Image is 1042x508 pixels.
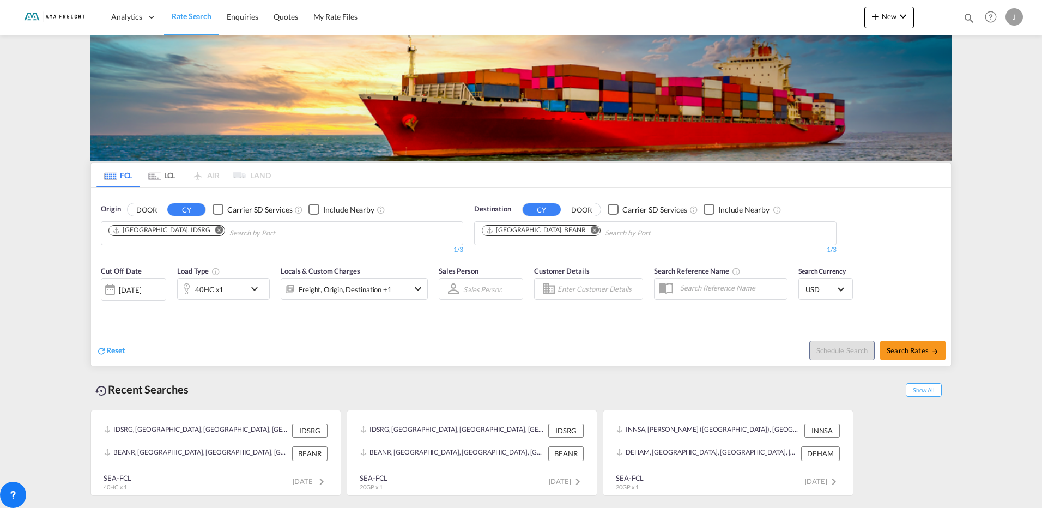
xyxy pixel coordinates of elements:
[101,204,120,215] span: Origin
[548,446,584,461] div: BEANR
[96,163,271,187] md-pagination-wrapper: Use the left and right arrow keys to navigate between tabs
[486,226,586,235] div: Antwerp, BEANR
[906,383,942,397] span: Show All
[732,267,741,276] md-icon: Your search will be saved by the below given name
[804,424,840,438] div: INNSA
[107,222,337,242] md-chips-wrap: Chips container. Use arrow keys to select chips.
[128,203,166,216] button: DOOR
[177,278,270,300] div: 40HC x1icon-chevron-down
[616,473,644,483] div: SEA-FCL
[172,11,211,21] span: Rate Search
[299,282,392,297] div: Freight Origin Destination Factory Stuffing
[195,282,223,297] div: 40HC x1
[360,446,546,461] div: BEANR, Antwerp, Belgium, Western Europe, Europe
[315,475,328,488] md-icon: icon-chevron-right
[104,446,289,461] div: BEANR, Antwerp, Belgium, Western Europe, Europe
[718,204,770,215] div: Include Nearby
[90,35,952,161] img: LCL+%26+FCL+BACKGROUND.png
[689,205,698,214] md-icon: Unchecked: Search for CY (Container Yard) services for all selected carriers.Checked : Search for...
[486,226,588,235] div: Press delete to remove this chip.
[208,226,225,237] button: Remove
[293,477,328,486] span: [DATE]
[963,12,975,28] div: icon-magnify
[896,10,910,23] md-icon: icon-chevron-down
[474,204,511,215] span: Destination
[323,204,374,215] div: Include Nearby
[101,278,166,301] div: [DATE]
[571,475,584,488] md-icon: icon-chevron-right
[805,477,840,486] span: [DATE]
[111,11,142,22] span: Analytics
[96,345,125,357] div: icon-refreshReset
[227,204,292,215] div: Carrier SD Services
[869,10,882,23] md-icon: icon-plus 400-fg
[523,203,561,216] button: CY
[608,204,687,215] md-checkbox: Checkbox No Ink
[773,205,781,214] md-icon: Unchecked: Ignores neighbouring ports when fetching rates.Checked : Includes neighbouring ports w...
[377,205,385,214] md-icon: Unchecked: Ignores neighbouring ports when fetching rates.Checked : Includes neighbouring ports w...
[549,477,584,486] span: [DATE]
[809,341,875,360] button: Note: By default Schedule search will only considerorigin ports, destination ports and cut off da...
[101,300,109,315] md-datepicker: Select
[112,226,213,235] div: Press delete to remove this chip.
[534,267,589,275] span: Customer Details
[805,285,836,294] span: USD
[248,282,266,295] md-icon: icon-chevron-down
[274,12,298,21] span: Quotes
[462,281,504,297] md-select: Sales Person
[616,446,798,461] div: DEHAM, Hamburg, Germany, Western Europe, Europe
[211,267,220,276] md-icon: icon-information-outline
[294,205,303,214] md-icon: Unchecked: Search for CY (Container Yard) services for all selected carriers.Checked : Search for...
[654,267,741,275] span: Search Reference Name
[827,475,840,488] md-icon: icon-chevron-right
[887,346,939,355] span: Search Rates
[177,267,220,275] span: Load Type
[558,281,639,297] input: Enter Customer Details
[16,5,90,29] img: f843cad07f0a11efa29f0335918cc2fb.png
[474,245,837,255] div: 1/3
[112,226,210,235] div: Semarang, IDSRG
[603,410,853,496] recent-search-card: INNSA, [PERSON_NAME] ([GEOGRAPHIC_DATA]), [GEOGRAPHIC_DATA], [GEOGRAPHIC_DATA], [GEOGRAPHIC_DATA]...
[90,410,341,496] recent-search-card: IDSRG, [GEOGRAPHIC_DATA], [GEOGRAPHIC_DATA], [GEOGRAPHIC_DATA], [GEOGRAPHIC_DATA] IDSRGBEANR, [GE...
[798,267,846,275] span: Search Currency
[104,424,289,438] div: IDSRG, Semarang, Indonesia, South East Asia, Asia Pacific
[360,473,387,483] div: SEA-FCL
[281,267,360,275] span: Locals & Custom Charges
[140,163,184,187] md-tab-item: LCL
[982,8,1000,26] span: Help
[313,12,358,21] span: My Rate Files
[804,281,847,297] md-select: Select Currency: $ USDUnited States Dollar
[605,225,708,242] input: Chips input.
[1005,8,1023,26] div: J
[982,8,1005,27] div: Help
[90,377,193,402] div: Recent Searches
[548,424,584,438] div: IDSRG
[360,483,383,491] span: 20GP x 1
[411,282,425,295] md-icon: icon-chevron-down
[167,203,205,216] button: CY
[104,483,127,491] span: 40HC x 1
[439,267,478,275] span: Sales Person
[562,203,601,216] button: DOOR
[104,473,131,483] div: SEA-FCL
[584,226,600,237] button: Remove
[101,245,463,255] div: 1/3
[229,225,333,242] input: Chips input.
[101,267,142,275] span: Cut Off Date
[801,446,840,461] div: DEHAM
[704,204,770,215] md-checkbox: Checkbox No Ink
[616,424,802,438] div: INNSA, Jawaharlal Nehru (Nhava Sheva), India, Indian Subcontinent, Asia Pacific
[675,280,787,296] input: Search Reference Name
[616,483,639,491] span: 20GP x 1
[480,222,713,242] md-chips-wrap: Chips container. Use arrow keys to select chips.
[95,384,108,397] md-icon: icon-backup-restore
[347,410,597,496] recent-search-card: IDSRG, [GEOGRAPHIC_DATA], [GEOGRAPHIC_DATA], [GEOGRAPHIC_DATA], [GEOGRAPHIC_DATA] IDSRGBEANR, [GE...
[292,446,328,461] div: BEANR
[96,163,140,187] md-tab-item: FCL
[91,188,951,366] div: OriginDOOR CY Checkbox No InkUnchecked: Search for CY (Container Yard) services for all selected ...
[880,341,946,360] button: Search Ratesicon-arrow-right
[96,346,106,356] md-icon: icon-refresh
[869,12,910,21] span: New
[360,424,546,438] div: IDSRG, Semarang, Indonesia, South East Asia, Asia Pacific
